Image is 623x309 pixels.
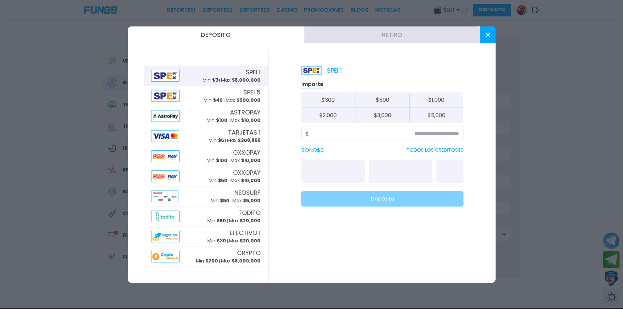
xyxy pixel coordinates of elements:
[233,148,261,157] span: OXXOPAY
[221,77,261,84] p: Max
[241,117,261,124] span: $ 10,000
[218,137,224,144] span: $ 5
[144,106,268,126] button: AlipayASTROPAYMin $100Max $10,000
[151,251,180,262] img: Alipay
[151,150,180,162] img: Alipay
[196,257,218,264] p: Min
[233,168,261,177] span: OXXOPAY
[240,237,261,244] span: $ 20,000
[306,130,309,138] span: $
[207,117,227,124] p: Min
[230,228,261,237] span: EFECTIVO 1
[221,257,261,264] p: Max
[409,108,463,123] button: $5,000
[144,207,268,227] button: AlipayTODITOMin $50Max $20,000
[144,146,268,166] button: AlipayOXXOPAYMin $100Max $10,000
[226,97,261,104] p: Max
[301,191,463,207] button: Depósito
[144,227,268,247] button: AlipayEFECTIVO 1Min $30Max $20,000
[236,97,261,103] span: $ 500,000
[144,126,268,146] button: AlipayTARJETAS 1Min $5Max $308,866
[230,108,261,117] span: ASTROPAY
[151,211,180,222] img: Alipay
[217,237,226,244] span: $ 30
[232,257,261,264] span: $ 8,000,000
[216,157,227,164] span: $ 100
[151,70,180,82] img: Alipay
[216,117,227,124] span: $ 100
[209,137,224,144] p: Min
[355,92,409,108] button: $500
[304,26,480,43] button: Retiro
[301,92,355,108] button: $300
[227,137,261,144] p: Max
[230,117,261,124] p: Max
[232,77,261,83] span: $ 8,000,000
[241,157,261,164] span: $ 10,000
[355,108,409,123] button: $3,000
[230,157,261,164] p: Max
[144,166,268,186] button: AlipayOXXOPAYMin $50Max $10,000
[230,177,261,184] p: Max
[229,237,261,244] p: Max
[217,217,226,224] span: $ 50
[144,186,268,207] button: AlipayNEOSURFMin $50Max $5,000
[241,177,261,184] span: $ 10,000
[228,128,261,137] span: TARJETAS 1
[234,188,261,197] span: NEOSURF
[240,217,261,224] span: $ 20,000
[218,177,227,184] span: $ 50
[243,197,261,204] span: $ 5,000
[246,68,261,77] span: SPEI 1
[203,77,218,84] p: Min
[301,81,323,88] p: Importe
[144,66,268,86] button: AlipaySPEI 1Min $3Max $8,000,000
[220,197,229,204] span: $ 50
[207,217,226,224] p: Min
[151,190,179,202] img: Alipay
[209,177,227,184] p: Min
[301,66,342,75] p: SPEI 1
[151,90,180,102] img: Alipay
[204,97,223,104] p: Min
[243,88,261,97] span: SPEI 5
[151,231,180,242] img: Alipay
[238,208,261,217] span: TODITO
[232,197,261,204] p: Max
[229,217,261,224] p: Max
[301,108,355,123] button: $2,000
[211,197,229,204] p: Min
[207,157,227,164] p: Min
[238,137,261,144] span: $ 308,866
[237,248,261,257] span: CRYPTO
[409,92,463,108] button: $1,000
[151,130,179,142] img: Alipay
[151,110,180,122] img: Alipay
[144,86,268,106] button: AlipaySPEI 5Min $40Max $500,000
[212,77,218,83] span: $ 3
[144,247,268,267] button: AlipayCRYPTOMin $200Max $8,000,000
[407,147,463,154] p: TODOS LOS CREDITOS $ 0
[128,26,304,43] button: Depósito
[301,66,322,75] img: Platform Logo
[301,146,324,154] label: BONO $ 0
[207,237,226,244] p: Min
[213,97,223,103] span: $ 40
[151,170,180,182] img: Alipay
[205,257,218,264] span: $ 200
